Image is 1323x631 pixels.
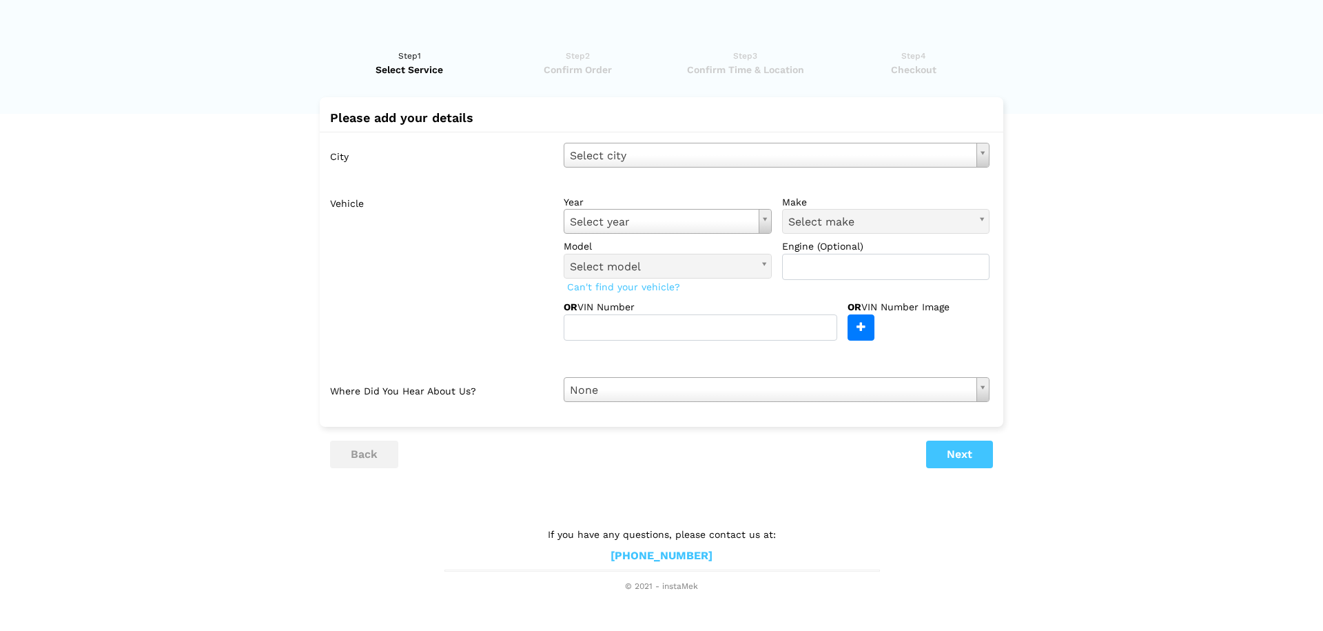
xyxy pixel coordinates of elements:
[782,239,990,253] label: Engine (Optional)
[444,527,879,542] p: If you have any questions, please contact us at:
[330,441,398,468] button: back
[564,239,772,253] label: model
[564,143,989,168] a: Select city
[788,213,972,231] span: Select make
[666,63,825,77] span: Confirm Time & Location
[564,278,684,296] span: Can't find your vehicle?
[570,147,971,165] span: Select city
[330,111,993,125] h2: Please add your details
[782,195,990,209] label: make
[498,49,657,77] a: Step2
[330,143,553,168] label: City
[564,377,989,402] a: None
[848,301,861,312] strong: OR
[926,441,993,468] button: Next
[834,63,993,77] span: Checkout
[564,195,772,209] label: year
[834,49,993,77] a: Step4
[330,377,553,402] label: Where did you hear about us?
[570,213,753,231] span: Select year
[330,49,489,77] a: Step1
[330,190,553,341] label: Vehicle
[570,381,971,399] span: None
[564,209,772,234] a: Select year
[564,254,772,279] a: Select model
[330,63,489,77] span: Select Service
[564,300,677,314] label: VIN Number
[498,63,657,77] span: Confirm Order
[564,301,577,312] strong: OR
[570,258,753,276] span: Select model
[848,300,979,314] label: VIN Number Image
[444,581,879,592] span: © 2021 - instaMek
[782,209,990,234] a: Select make
[666,49,825,77] a: Step3
[611,549,712,563] a: [PHONE_NUMBER]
